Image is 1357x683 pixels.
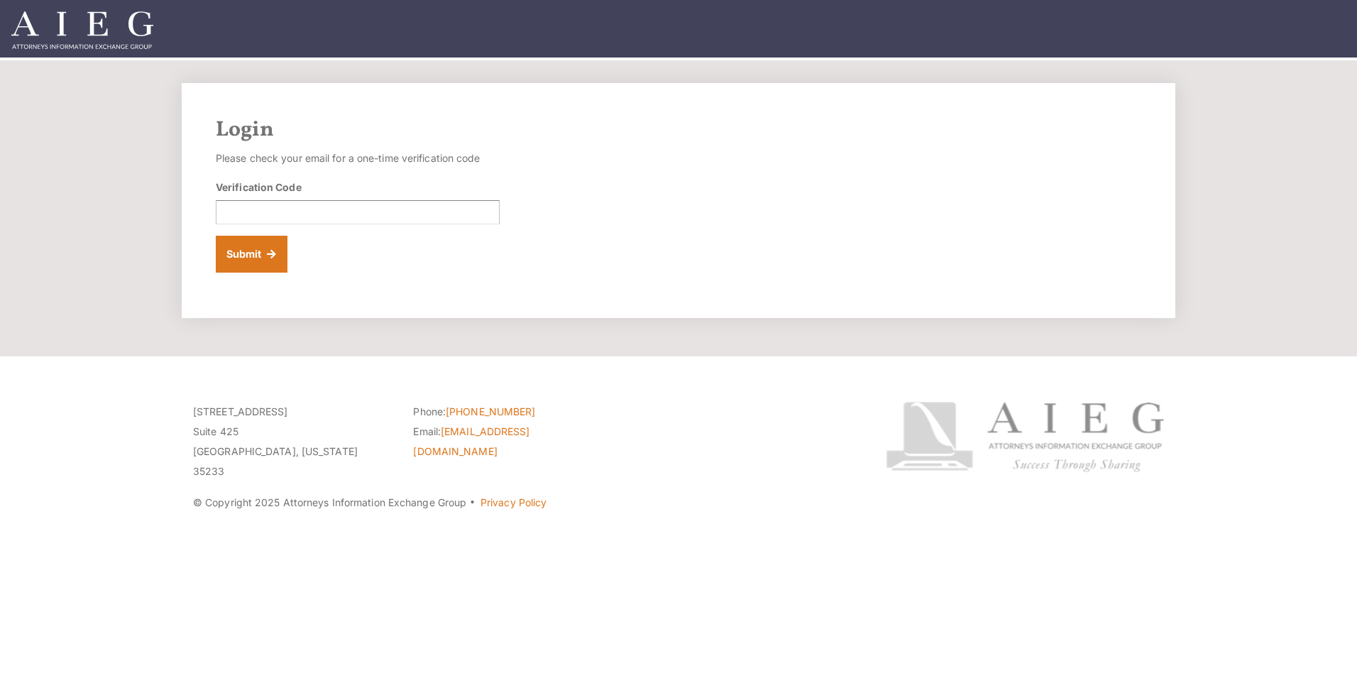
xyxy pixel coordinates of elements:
img: Attorneys Information Exchange Group logo [886,402,1164,472]
img: Attorneys Information Exchange Group [11,11,153,49]
span: · [469,502,476,509]
label: Verification Code [216,180,302,195]
li: Email: [413,422,612,461]
a: Privacy Policy [480,496,546,508]
a: [EMAIL_ADDRESS][DOMAIN_NAME] [413,425,529,457]
p: © Copyright 2025 Attorneys Information Exchange Group [193,493,833,513]
a: [PHONE_NUMBER] [446,405,535,417]
li: Phone: [413,402,612,422]
h2: Login [216,117,1141,143]
p: Please check your email for a one-time verification code [216,148,500,168]
button: Submit [216,236,287,273]
p: [STREET_ADDRESS] Suite 425 [GEOGRAPHIC_DATA], [US_STATE] 35233 [193,402,392,481]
